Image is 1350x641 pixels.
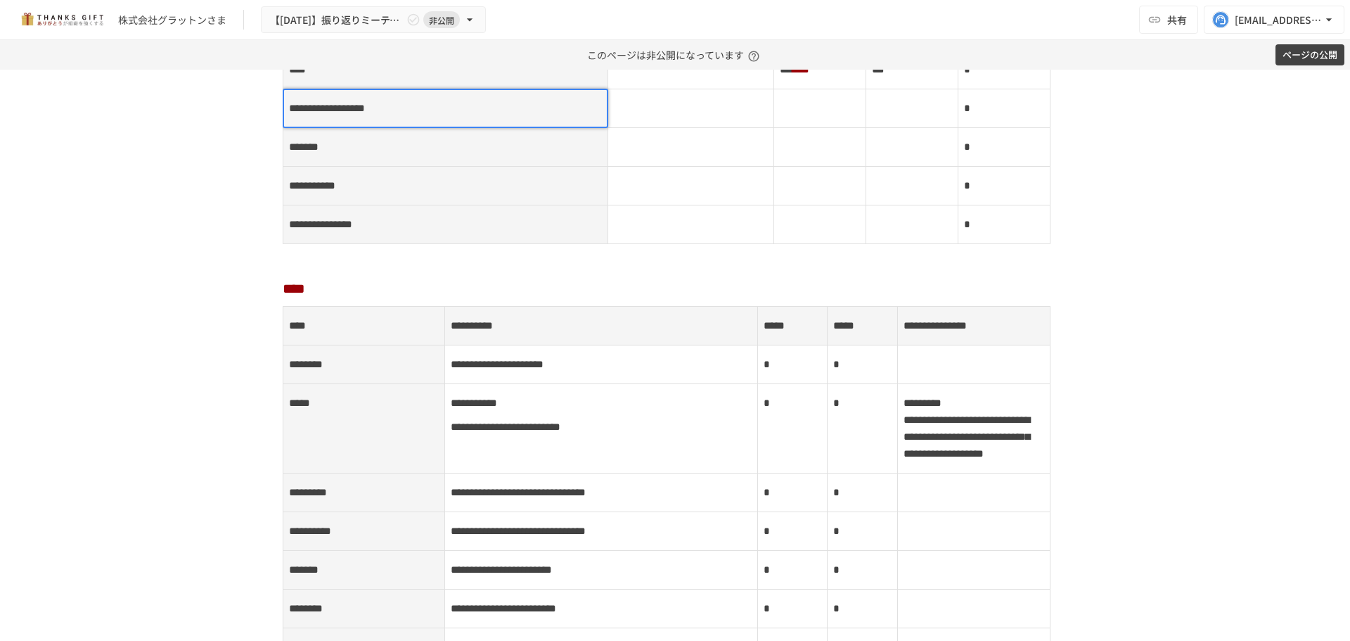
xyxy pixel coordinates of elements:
p: このページは非公開になっています [587,40,764,70]
span: 非公開 [423,13,460,27]
button: 【[DATE]】振り返りミーティング非公開 [261,6,486,34]
span: 共有 [1167,12,1187,27]
div: 株式会社グラットンさま [118,13,226,27]
div: [EMAIL_ADDRESS][DOMAIN_NAME] [1235,11,1322,29]
button: ページの公開 [1275,44,1344,66]
img: mMP1OxWUAhQbsRWCurg7vIHe5HqDpP7qZo7fRoNLXQh [17,8,107,31]
button: [EMAIL_ADDRESS][DOMAIN_NAME] [1204,6,1344,34]
span: 【[DATE]】振り返りミーティング [270,11,404,29]
button: 共有 [1139,6,1198,34]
